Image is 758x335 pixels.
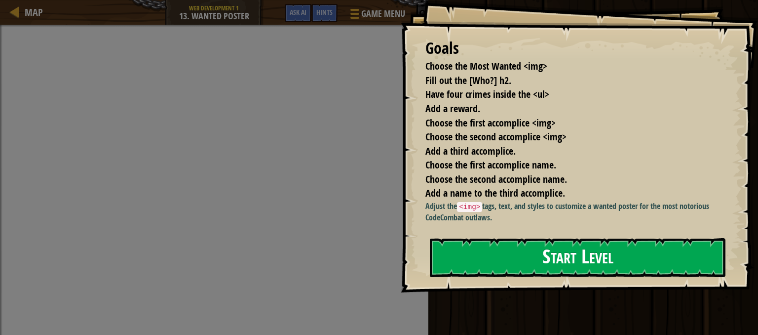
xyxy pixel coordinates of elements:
li: Choose the first accomplice name. [413,158,721,172]
code: <img> [457,202,482,212]
a: Map [20,5,43,19]
button: Start Level [430,238,725,277]
div: Goals [425,37,723,60]
li: Choose the Most Wanted <img> [413,59,721,74]
span: Add a name to the third accomplice. [425,186,565,200]
p: Adjust the tags, text, and styles to customize a wanted poster for the most notorious CodeCombat ... [425,201,731,223]
span: Choose the first accomplice name. [425,158,556,171]
button: Game Menu [342,4,411,27]
li: Add a name to the third accomplice. [413,186,721,201]
span: Choose the second accomplice name. [425,172,567,186]
span: Map [25,5,43,19]
span: Fill out the [Who?] h2. [425,74,511,87]
span: Choose the first accomplice <img> [425,116,556,129]
li: Choose the first accomplice <img> [413,116,721,130]
button: Ask AI [285,4,311,22]
span: Add a third accomplice. [425,144,516,158]
li: Have four crimes inside the <ul> [413,87,721,102]
span: Hints [316,7,333,17]
span: Choose the Most Wanted <img> [425,59,547,73]
span: Choose the second accomplice <img> [425,130,567,143]
span: Game Menu [361,7,405,20]
li: Choose the second accomplice name. [413,172,721,187]
span: Add a reward. [425,102,480,115]
span: Have four crimes inside the <ul> [425,87,549,101]
span: Ask AI [290,7,306,17]
li: Choose the second accomplice <img> [413,130,721,144]
li: Fill out the [Who?] h2. [413,74,721,88]
li: Add a third accomplice. [413,144,721,159]
li: Add a reward. [413,102,721,116]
